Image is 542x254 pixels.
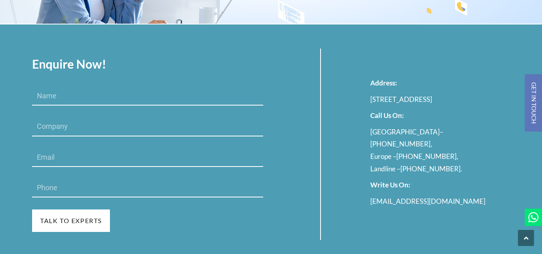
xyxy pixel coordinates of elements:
a: [PHONE_NUMBER] [370,140,430,148]
span: Landline – . [370,165,462,173]
span: Europe – , [370,152,458,161]
p: [STREET_ADDRESS] [370,93,505,106]
span: [EMAIL_ADDRESS][DOMAIN_NAME] [370,197,485,205]
span: GET IN TOUCH [531,82,537,124]
input: Company [32,118,263,136]
a: Scroll to the top of the page [518,230,534,246]
h2: Enquire Now! [32,57,263,71]
input: Name [32,87,263,106]
p: [GEOGRAPHIC_DATA] [370,126,505,175]
a: [PHONE_NUMBER] [400,165,461,173]
strong: Call Us On: [370,111,404,120]
a: [PHONE_NUMBER] [396,152,457,161]
input: Only numbers and phone characters (#, -, *, etc) are accepted. [32,179,263,197]
input: Email [32,148,263,167]
strong: Address: [370,79,397,87]
strong: Write Us On: [370,181,410,189]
